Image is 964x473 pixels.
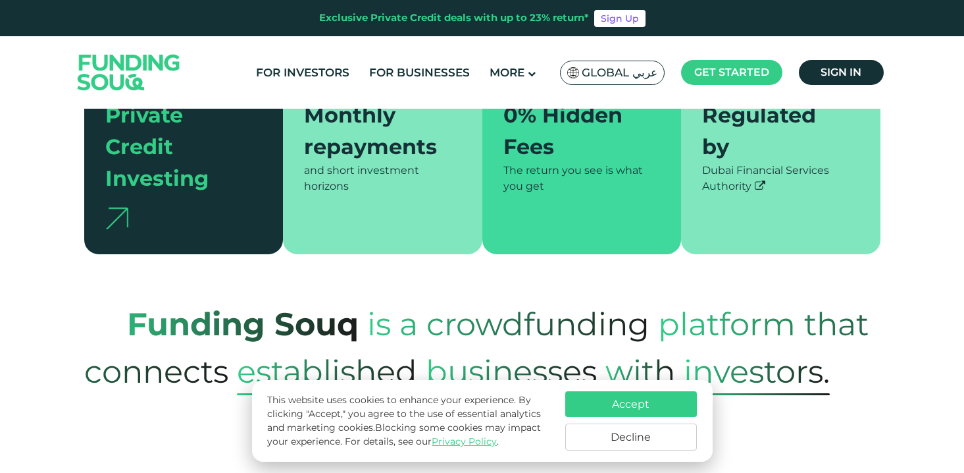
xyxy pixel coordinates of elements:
button: Accept [565,391,697,417]
a: Sign in [799,60,884,85]
strong: Funding Souq [127,305,359,343]
span: with [605,339,675,404]
div: 0% Hidden Fees [503,99,645,163]
div: Dubai Financial Services Authority [702,163,859,194]
span: is a crowdfunding [367,292,649,356]
button: Decline [565,424,697,451]
span: Businesses [426,348,597,395]
a: For Investors [253,62,353,84]
img: Logo [64,39,193,105]
span: Global عربي [582,65,657,80]
p: This website uses cookies to enhance your experience. By clicking "Accept," you agree to the use ... [267,393,551,449]
a: Privacy Policy [432,435,497,447]
a: For Businesses [366,62,473,84]
span: Investors. [684,348,830,395]
div: The return you see is what you get [503,163,661,194]
a: Sign Up [594,10,646,27]
div: Regulated by [702,99,844,163]
span: Sign in [821,66,861,78]
span: Get started [694,66,769,78]
span: For details, see our . [345,435,499,447]
span: platform that connects [84,292,869,404]
img: arrow [105,208,128,229]
div: and short investment horizons [304,163,461,194]
span: Blocking some cookies may impact your experience. [267,422,541,447]
span: established [237,348,417,395]
div: Private Credit Investing [105,99,247,194]
span: More [490,66,524,79]
img: SA Flag [567,67,579,78]
div: Exclusive Private Credit deals with up to 23% return* [319,11,589,26]
div: Monthly repayments [304,99,445,163]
